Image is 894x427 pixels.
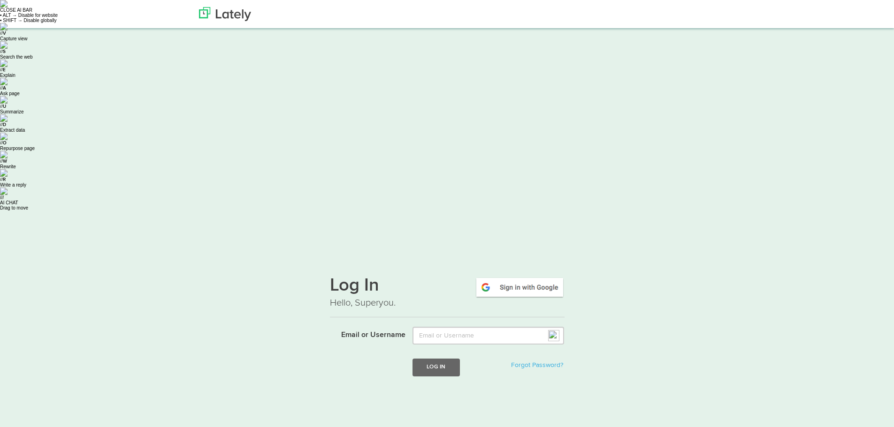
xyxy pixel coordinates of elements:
[330,277,565,296] h1: Log In
[511,362,563,368] a: Forgot Password?
[548,330,559,341] img: npw-badge-icon.svg
[413,327,564,345] input: Email or Username
[323,327,406,341] label: Email or Username
[330,296,565,310] p: Hello, Superyou.
[475,277,565,298] img: google-signin.png
[413,359,459,376] button: Log In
